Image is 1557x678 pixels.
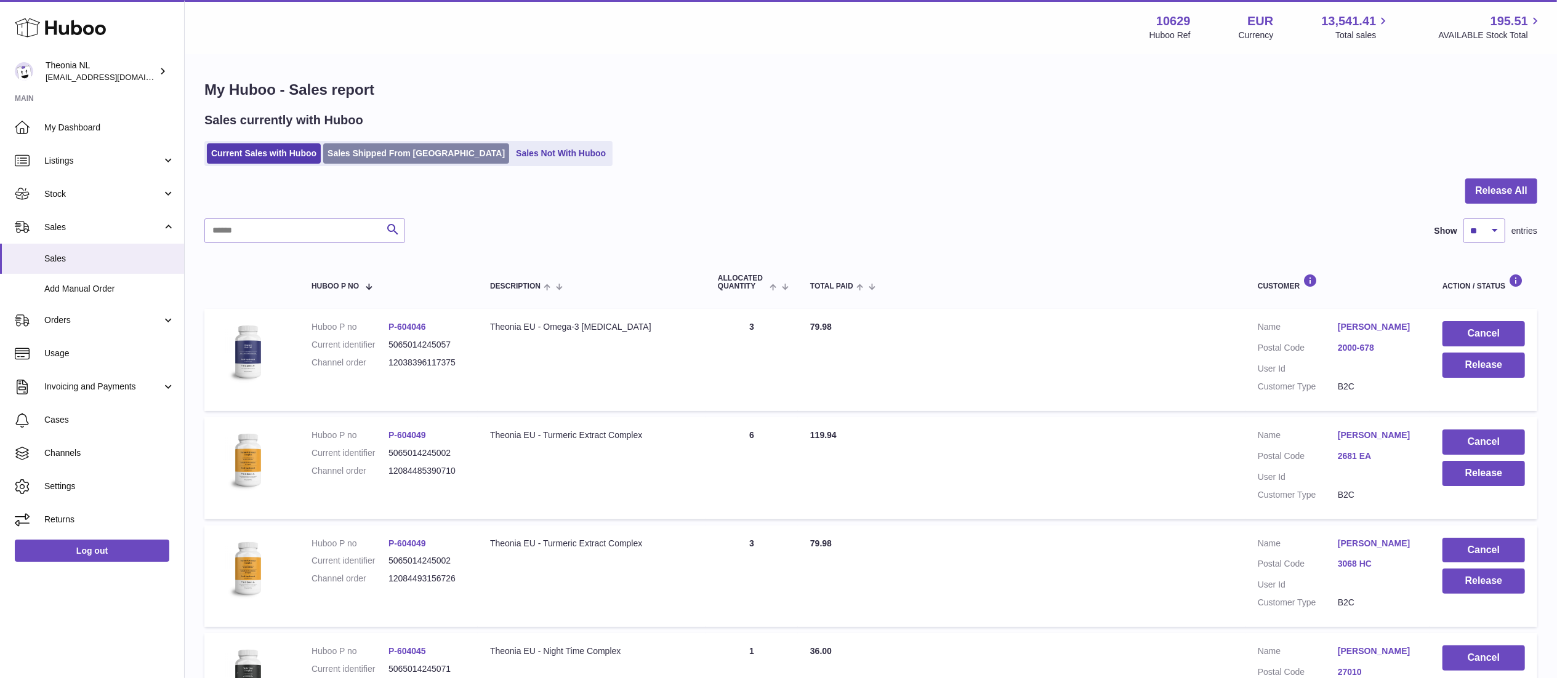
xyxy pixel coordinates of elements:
[388,339,465,351] dd: 5065014245057
[312,573,388,584] dt: Channel order
[15,540,169,562] a: Log out
[1258,489,1338,501] dt: Customer Type
[312,282,359,290] span: Huboo P no
[388,663,465,675] dd: 5065014245071
[1442,568,1525,594] button: Release
[1338,645,1418,657] a: [PERSON_NAME]
[44,381,162,393] span: Invoicing and Payments
[312,465,388,477] dt: Channel order
[312,555,388,567] dt: Current identifier
[1491,13,1528,30] span: 195.51
[388,465,465,477] dd: 12084485390710
[1442,274,1525,290] div: Action / Status
[1258,579,1338,591] dt: User Id
[1442,353,1525,378] button: Release
[388,322,426,332] a: P-604046
[312,321,388,333] dt: Huboo P no
[1442,538,1525,563] button: Cancel
[1338,558,1418,570] a: 3068 HC
[1338,666,1418,678] a: 27010
[207,143,321,164] a: Current Sales with Huboo
[706,525,798,628] td: 3
[15,62,33,81] img: internalAdmin-10629@internal.huboo.com
[810,430,837,440] span: 119.94
[388,357,465,369] dd: 12038396117375
[312,357,388,369] dt: Channel order
[46,72,181,82] span: [EMAIL_ADDRESS][DOMAIN_NAME]
[217,429,278,491] img: 106291725893031.jpg
[44,188,162,200] span: Stock
[1442,645,1525,671] button: Cancel
[204,80,1537,100] h1: My Huboo - Sales report
[44,348,175,359] span: Usage
[1258,321,1338,336] dt: Name
[1258,363,1338,375] dt: User Id
[1511,225,1537,237] span: entries
[1338,342,1418,354] a: 2000-678
[44,447,175,459] span: Channels
[1258,342,1338,357] dt: Postal Code
[1149,30,1191,41] div: Huboo Ref
[1338,538,1418,549] a: [PERSON_NAME]
[1258,381,1338,393] dt: Customer Type
[312,339,388,351] dt: Current identifier
[1321,13,1376,30] span: 13,541.41
[1434,225,1457,237] label: Show
[44,514,175,525] span: Returns
[706,309,798,411] td: 3
[810,646,832,656] span: 36.00
[490,321,693,333] div: Theonia EU - Omega-3 [MEDICAL_DATA]
[810,282,853,290] span: Total paid
[217,321,278,383] img: 106291725893086.jpg
[1442,461,1525,486] button: Release
[1321,13,1390,41] a: 13,541.41 Total sales
[44,122,175,134] span: My Dashboard
[718,274,766,290] span: ALLOCATED Quantity
[1258,597,1338,608] dt: Customer Type
[312,538,388,549] dt: Huboo P no
[1335,30,1390,41] span: Total sales
[388,538,426,548] a: P-604049
[490,282,541,290] span: Description
[46,60,156,83] div: Theonia NL
[44,283,175,295] span: Add Manual Order
[1338,489,1418,501] dd: B2C
[1258,645,1338,660] dt: Name
[1338,597,1418,608] dd: B2C
[323,143,509,164] a: Sales Shipped From [GEOGRAPHIC_DATA]
[1338,450,1418,462] a: 2681 EA
[490,429,693,441] div: Theonia EU - Turmeric Extract Complex
[388,430,426,440] a: P-604049
[1465,178,1537,204] button: Release All
[1442,429,1525,455] button: Cancel
[312,663,388,675] dt: Current identifier
[490,645,693,657] div: Theonia EU - Night Time Complex
[1438,30,1542,41] span: AVAILABLE Stock Total
[312,645,388,657] dt: Huboo P no
[1258,538,1338,552] dt: Name
[204,112,363,129] h2: Sales currently with Huboo
[810,538,832,548] span: 79.98
[44,414,175,426] span: Cases
[512,143,610,164] a: Sales Not With Huboo
[312,429,388,441] dt: Huboo P no
[44,481,175,492] span: Settings
[490,538,693,549] div: Theonia EU - Turmeric Extract Complex
[1438,13,1542,41] a: 195.51 AVAILABLE Stock Total
[1338,321,1418,333] a: [PERSON_NAME]
[388,555,465,567] dd: 5065014245002
[44,221,162,233] span: Sales
[1338,429,1418,441] a: [PERSON_NAME]
[44,253,175,265] span: Sales
[1258,274,1418,290] div: Customer
[1247,13,1273,30] strong: EUR
[388,573,465,584] dd: 12084493156726
[388,447,465,459] dd: 5065014245002
[1258,450,1338,465] dt: Postal Code
[1258,471,1338,483] dt: User Id
[810,322,832,332] span: 79.98
[1258,558,1338,573] dt: Postal Code
[1338,381,1418,393] dd: B2C
[44,314,162,326] span: Orders
[1156,13,1191,30] strong: 10629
